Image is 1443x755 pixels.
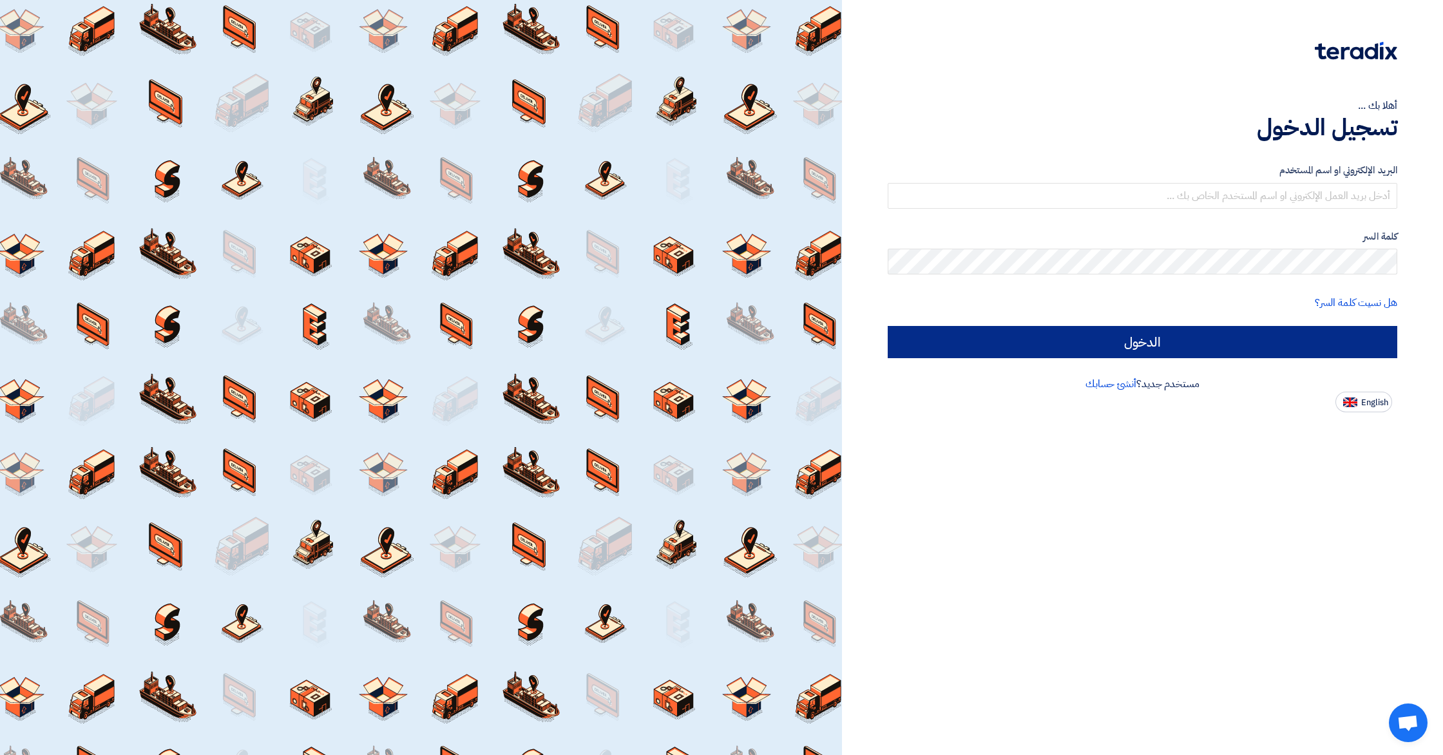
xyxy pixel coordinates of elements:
[888,113,1397,142] h1: تسجيل الدخول
[888,229,1397,244] label: كلمة السر
[1343,397,1357,407] img: en-US.png
[888,98,1397,113] div: أهلا بك ...
[1315,42,1397,60] img: Teradix logo
[1335,392,1392,412] button: English
[888,326,1397,358] input: الدخول
[1085,376,1136,392] a: أنشئ حسابك
[1315,295,1397,311] a: هل نسيت كلمة السر؟
[888,163,1397,178] label: البريد الإلكتروني او اسم المستخدم
[1361,398,1388,407] span: English
[888,376,1397,392] div: مستخدم جديد؟
[1389,703,1428,742] a: Open chat
[888,183,1397,209] input: أدخل بريد العمل الإلكتروني او اسم المستخدم الخاص بك ...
